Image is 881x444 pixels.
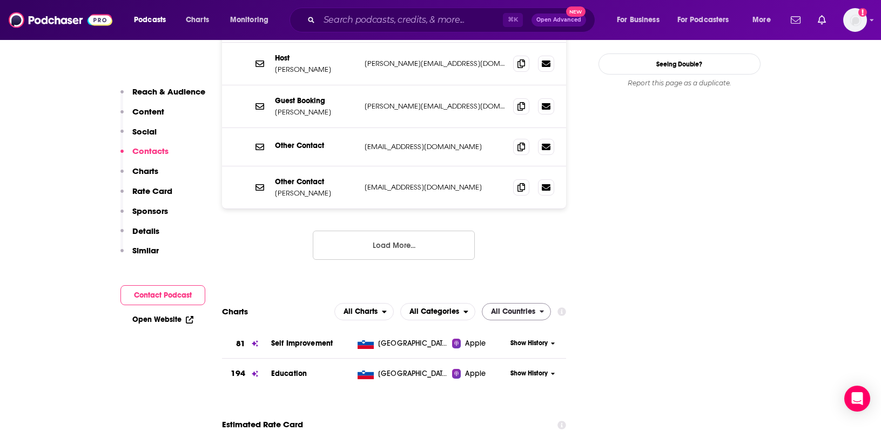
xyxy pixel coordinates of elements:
h3: 194 [231,367,245,380]
button: Charts [120,166,158,186]
a: Show notifications dropdown [813,11,830,29]
a: Seeing Double? [598,53,761,75]
button: open menu [126,11,180,29]
p: Other Contact [275,141,356,150]
span: Monitoring [230,12,268,28]
p: [EMAIL_ADDRESS][DOMAIN_NAME] [365,183,505,192]
input: Search podcasts, credits, & more... [319,11,503,29]
svg: Add a profile image [858,8,867,17]
button: Rate Card [120,186,172,206]
button: open menu [223,11,283,29]
button: open menu [482,303,552,320]
p: Sponsors [132,206,168,216]
a: [GEOGRAPHIC_DATA] [353,338,452,349]
div: Report this page as a duplicate. [598,79,761,88]
span: All Charts [344,308,378,315]
p: Content [132,106,164,117]
a: Self Improvement [271,339,333,348]
p: Contacts [132,146,169,156]
span: ⌘ K [503,13,523,27]
span: Slovenia [378,338,448,349]
a: Open Website [132,315,193,324]
h2: Categories [400,303,475,320]
p: [PERSON_NAME] [275,65,356,74]
img: User Profile [843,8,867,32]
p: [PERSON_NAME][EMAIL_ADDRESS][DOMAIN_NAME] [365,102,505,111]
a: Show notifications dropdown [786,11,805,29]
span: All Categories [409,308,459,315]
button: Details [120,226,159,246]
p: Social [132,126,157,137]
span: Charts [186,12,209,28]
a: Education [271,369,307,378]
button: open menu [745,11,784,29]
a: Apple [452,338,507,349]
p: [PERSON_NAME][EMAIL_ADDRESS][DOMAIN_NAME] [365,59,505,68]
button: Contacts [120,146,169,166]
p: Other Contact [275,177,356,186]
a: 194 [222,359,271,388]
button: Show History [507,339,559,348]
span: Show History [510,369,548,378]
button: Reach & Audience [120,86,205,106]
p: Similar [132,245,159,255]
span: For Podcasters [677,12,729,28]
span: Podcasts [134,12,166,28]
span: All Countries [491,308,535,315]
a: 81 [222,329,271,359]
span: Apple [465,368,486,379]
button: open menu [334,303,394,320]
span: For Business [617,12,660,28]
h2: Charts [222,306,248,317]
button: Show History [507,369,559,378]
p: Reach & Audience [132,86,205,97]
span: Open Advanced [536,17,581,23]
button: Sponsors [120,206,168,226]
span: Slovenia [378,368,448,379]
button: open menu [609,11,673,29]
p: Charts [132,166,158,176]
a: Apple [452,368,507,379]
p: Guest Booking [275,96,356,105]
img: Podchaser - Follow, Share and Rate Podcasts [9,10,112,30]
button: Show profile menu [843,8,867,32]
button: Load More... [313,231,475,260]
h2: Countries [482,303,552,320]
div: Search podcasts, credits, & more... [300,8,606,32]
h2: Platforms [334,303,394,320]
p: [PERSON_NAME] [275,107,356,117]
button: Open AdvancedNew [532,14,586,26]
button: open menu [670,11,745,29]
a: [GEOGRAPHIC_DATA] [353,368,452,379]
p: [PERSON_NAME] [275,189,356,198]
button: Content [120,106,164,126]
h3: 81 [236,338,245,350]
button: open menu [400,303,475,320]
p: Rate Card [132,186,172,196]
a: Charts [179,11,216,29]
span: New [566,6,586,17]
div: Open Intercom Messenger [844,386,870,412]
button: Social [120,126,157,146]
span: Logged in as sarahhallprinc [843,8,867,32]
p: Host [275,53,356,63]
p: [EMAIL_ADDRESS][DOMAIN_NAME] [365,142,505,151]
button: Contact Podcast [120,285,205,305]
span: Estimated Rate Card [222,414,303,435]
p: Details [132,226,159,236]
span: More [752,12,771,28]
button: Similar [120,245,159,265]
span: Show History [510,339,548,348]
span: Apple [465,338,486,349]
